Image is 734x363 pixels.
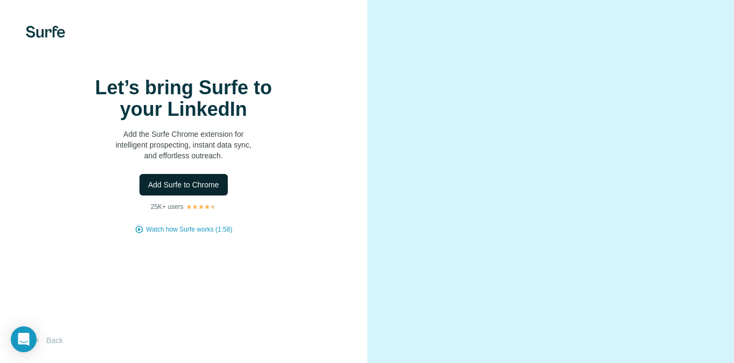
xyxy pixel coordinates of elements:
span: Add Surfe to Chrome [148,179,219,190]
button: Add Surfe to Chrome [139,174,228,196]
div: Open Intercom Messenger [11,326,37,352]
img: Surfe's logo [26,26,65,38]
button: Watch how Surfe works (1:58) [146,225,232,234]
img: Rating Stars [186,204,216,210]
p: Add the Surfe Chrome extension for intelligent prospecting, instant data sync, and effortless out... [76,129,291,161]
button: Back [26,331,71,350]
p: 25K+ users [151,202,184,212]
h1: Let’s bring Surfe to your LinkedIn [76,77,291,120]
